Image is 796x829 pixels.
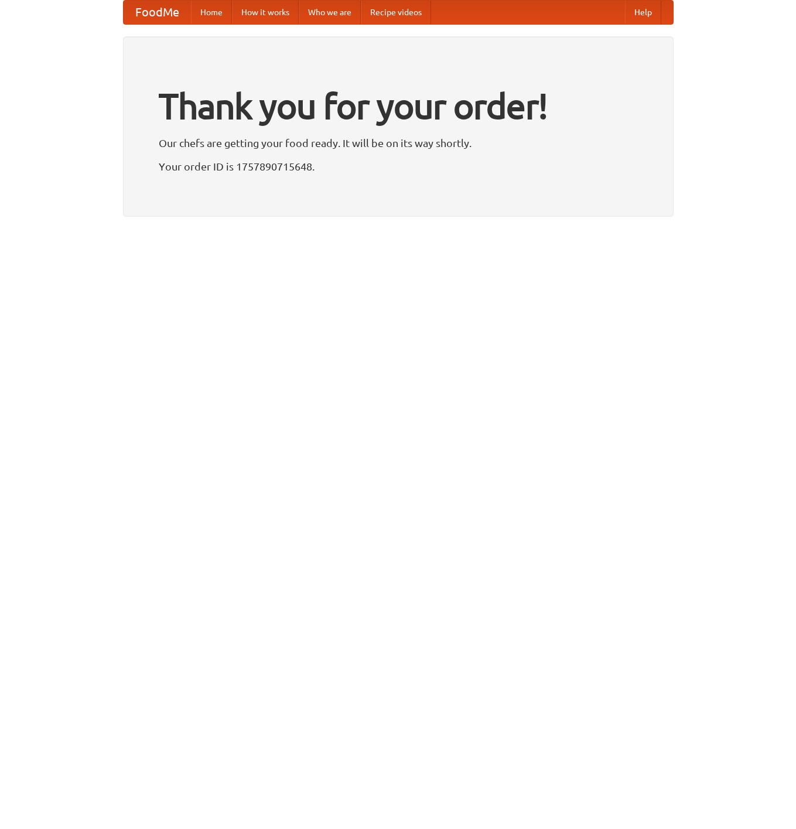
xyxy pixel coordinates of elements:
h1: Thank you for your order! [159,78,638,134]
p: Our chefs are getting your food ready. It will be on its way shortly. [159,134,638,152]
a: Help [625,1,661,24]
a: Who we are [299,1,361,24]
a: FoodMe [124,1,191,24]
a: How it works [232,1,299,24]
a: Recipe videos [361,1,431,24]
p: Your order ID is 1757890715648. [159,158,638,175]
a: Home [191,1,232,24]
